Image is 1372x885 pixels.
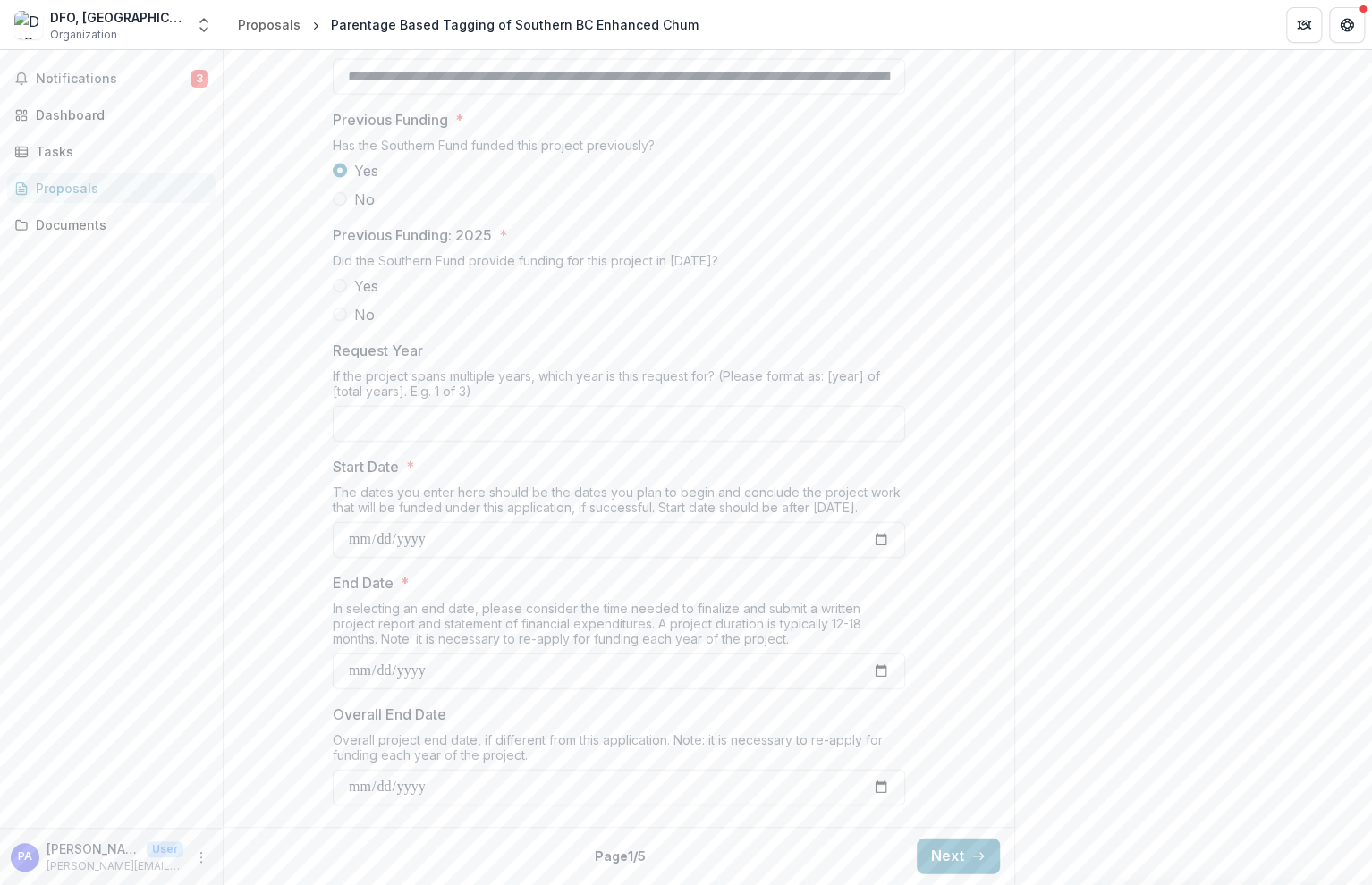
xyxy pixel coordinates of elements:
button: Notifications3 [7,64,216,93]
p: Overall End Date [333,704,446,725]
span: No [354,189,375,210]
div: The dates you enter here should be the dates you plan to begin and conclude the project work that... [333,485,905,522]
div: Dashboard [36,105,201,124]
p: [PERSON_NAME][EMAIL_ADDRESS][PERSON_NAME][DOMAIN_NAME] [47,858,183,874]
div: Parentage Based Tagging of Southern BC Enhanced Chum [331,15,699,34]
button: More [191,847,212,868]
button: Get Help [1329,7,1365,43]
p: Previous Funding: 2025 [333,224,492,246]
p: Request Year [333,340,423,361]
button: Partners [1286,7,1322,43]
nav: breadcrumb [231,12,706,38]
a: Proposals [7,173,216,203]
img: DFO, Burrard Street [14,11,43,39]
div: Proposals [238,15,301,34]
span: Notifications [36,72,191,87]
p: Previous Funding [333,109,448,131]
div: Documents [36,215,201,234]
button: Next [917,839,1000,874]
a: Proposals [231,12,308,38]
a: Documents [7,210,216,240]
div: Tasks [36,142,201,161]
p: [PERSON_NAME] [47,839,140,858]
span: Organization [50,27,117,43]
p: End Date [333,572,394,594]
a: Dashboard [7,100,216,130]
a: Tasks [7,137,216,166]
span: Yes [354,160,378,181]
div: Did the Southern Fund provide funding for this project in [DATE]? [333,253,905,275]
div: Has the Southern Fund funded this project previously? [333,138,905,160]
div: If the project spans multiple years, which year is this request for? (Please format as: [year] of... [333,368,905,406]
p: Page 1 / 5 [595,847,646,865]
div: DFO, [GEOGRAPHIC_DATA] [50,8,184,27]
div: Overall project end date, if different from this application. Note: it is necessary to re-apply f... [333,732,905,770]
button: Open entity switcher [191,7,216,43]
span: 3 [191,70,208,88]
p: Start Date [333,456,399,477]
span: Yes [354,275,378,297]
div: In selecting an end date, please consider the time needed to finalize and submit a written projec... [333,601,905,653]
div: Paige Ackerman [18,851,32,863]
span: No [354,304,375,325]
p: User [147,841,183,857]
div: Proposals [36,179,201,198]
